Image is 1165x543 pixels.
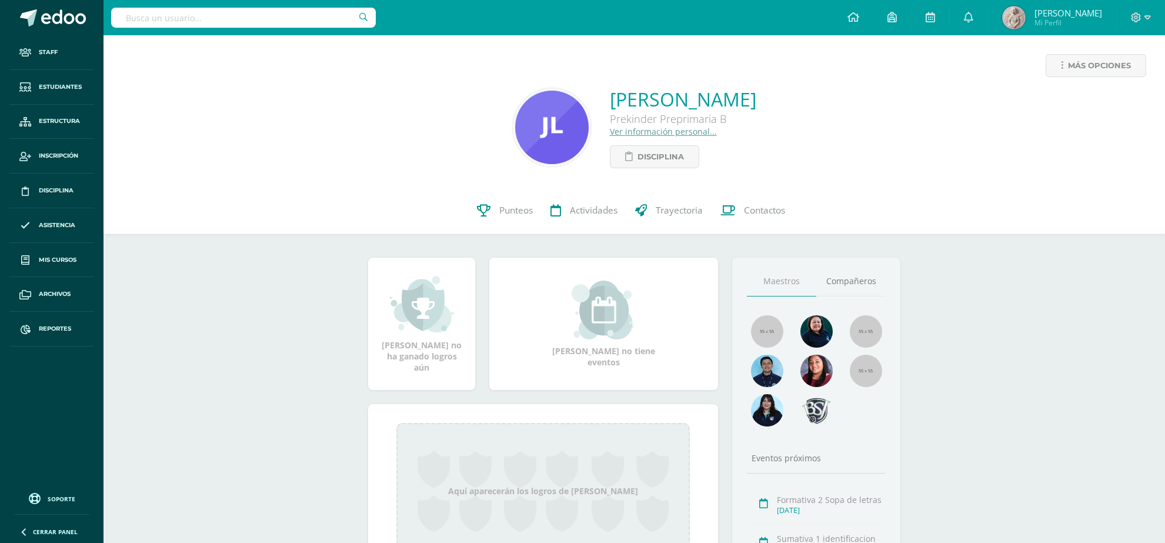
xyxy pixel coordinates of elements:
[39,324,71,334] span: Reportes
[9,243,94,278] a: Mis cursos
[747,266,816,297] a: Maestros
[14,490,89,506] a: Soporte
[468,187,542,234] a: Punteos
[751,394,783,427] img: d19080f2c8c7820594ba88805777092c.png
[499,204,533,216] span: Punteos
[751,315,783,348] img: 55x55
[1068,55,1131,76] span: Más opciones
[751,355,783,387] img: 8f174f9ec83d682dfb8124fd4ef1c5f7.png
[1034,7,1102,19] span: [PERSON_NAME]
[9,312,94,347] a: Reportes
[9,208,94,243] a: Asistencia
[850,355,882,387] img: 55x55
[777,505,882,515] div: [DATE]
[816,266,886,297] a: Compañeros
[111,8,376,28] input: Busca un usuario...
[39,116,80,126] span: Estructura
[610,145,699,168] a: Disciplina
[570,204,617,216] span: Actividades
[1034,18,1102,28] span: Mi Perfil
[390,275,454,334] img: achievement_small.png
[744,204,785,216] span: Contactos
[39,221,75,230] span: Asistencia
[542,187,626,234] a: Actividades
[9,174,94,208] a: Disciplina
[572,281,636,339] img: event_small.png
[1002,6,1026,29] img: 0721312b14301b3cebe5de6252ad211a.png
[610,86,756,112] a: [PERSON_NAME]
[800,394,833,427] img: a70db5f5c9e96ac80c506968a9a76a36.png
[9,70,94,105] a: Estudiantes
[48,495,75,503] span: Soporte
[9,105,94,139] a: Estructura
[712,187,794,234] a: Contactos
[656,204,703,216] span: Trayectoria
[39,48,58,57] span: Staff
[33,528,78,536] span: Cerrar panel
[39,186,74,195] span: Disciplina
[380,275,463,373] div: [PERSON_NAME] no ha ganado logros aún
[626,187,712,234] a: Trayectoria
[850,315,882,348] img: 55x55
[9,35,94,70] a: Staff
[747,452,886,464] div: Eventos próximos
[545,281,663,368] div: [PERSON_NAME] no tiene eventos
[777,494,882,505] div: Formativa 2 Sopa de letras
[39,82,82,92] span: Estudiantes
[800,315,833,348] img: 02fa173381f6881204a99c4513886d03.png
[1046,54,1146,77] a: Más opciones
[637,146,684,168] span: Disciplina
[39,289,71,299] span: Archivos
[9,277,94,312] a: Archivos
[39,151,78,161] span: Inscripción
[610,126,717,137] a: Ver información personal...
[610,112,756,126] div: Prekinder Preprimaria B
[9,139,94,174] a: Inscripción
[39,255,76,265] span: Mis cursos
[515,91,589,164] img: 35eb6bb187db2cf6ac34634bef1303cd.png
[800,355,833,387] img: 793c0cca7fcd018feab202218d1df9f6.png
